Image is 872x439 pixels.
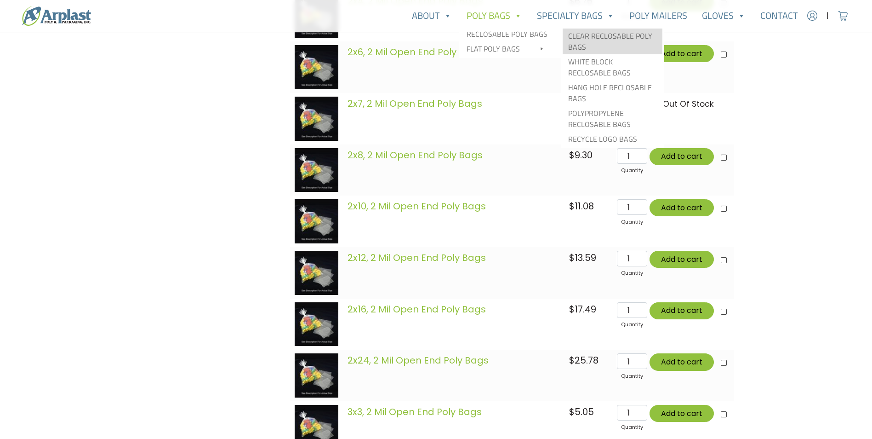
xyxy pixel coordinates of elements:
[405,6,459,25] a: About
[295,45,339,89] img: images
[295,199,339,243] img: images
[530,6,622,25] a: Specialty Bags
[569,303,575,316] span: $
[569,303,596,316] bdi: 17.49
[650,302,714,319] button: Add to cart
[569,405,594,418] bdi: 5.05
[348,200,486,213] a: 2x10, 2 Mil Open End Poly Bags
[650,199,714,216] button: Add to cart
[569,200,594,213] bdi: 11.08
[663,98,714,110] span: Out Of Stock
[569,149,575,162] span: $
[295,148,339,192] img: images
[348,303,486,316] a: 2x16, 2 Mil Open End Poly Bags
[563,54,662,80] a: White Block Reclosable Bags
[617,405,647,421] input: Qty
[22,6,91,26] img: logo
[617,251,647,266] input: Qty
[569,354,598,367] bdi: 25.78
[295,251,339,295] img: images
[826,10,829,21] span: |
[563,29,662,54] a: Clear Reclosable Poly Bags
[617,199,647,215] input: Qty
[348,46,483,58] a: 2x6, 2 Mil Open End Poly Bags
[348,354,489,367] a: 2x24, 2 Mil Open End Poly Bags
[650,405,714,422] button: Add to cart
[569,200,575,213] span: $
[569,149,593,162] bdi: 9.30
[348,405,482,418] a: 3x3, 2 Mil Open End Poly Bags
[617,302,647,318] input: Qty
[459,6,530,25] a: Poly Bags
[569,405,575,418] span: $
[650,353,714,370] button: Add to cart
[563,106,662,132] a: Polypropylene Reclosable Bags
[695,6,753,25] a: Gloves
[650,251,714,268] button: Add to cart
[348,149,483,162] a: 2x8, 2 Mil Open End Poly Bags
[563,132,662,146] a: Recycle Logo Bags
[617,148,647,164] input: Qty
[753,6,805,25] a: Contact
[569,251,575,264] span: $
[348,251,486,264] a: 2x12, 2 Mil Open End Poly Bags
[461,27,561,41] a: Reclosable Poly Bags
[295,353,339,398] img: images
[348,97,482,110] a: 2x7, 2 Mil Open End Poly Bags
[563,80,662,106] a: Hang Hole Reclosable Bags
[617,353,647,369] input: Qty
[569,354,575,367] span: $
[295,97,339,141] img: images
[650,45,714,62] button: Add to cart
[650,148,714,165] button: Add to cart
[622,6,695,25] a: Poly Mailers
[569,251,596,264] bdi: 13.59
[461,41,561,56] a: Flat Poly Bags
[295,302,339,347] img: images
